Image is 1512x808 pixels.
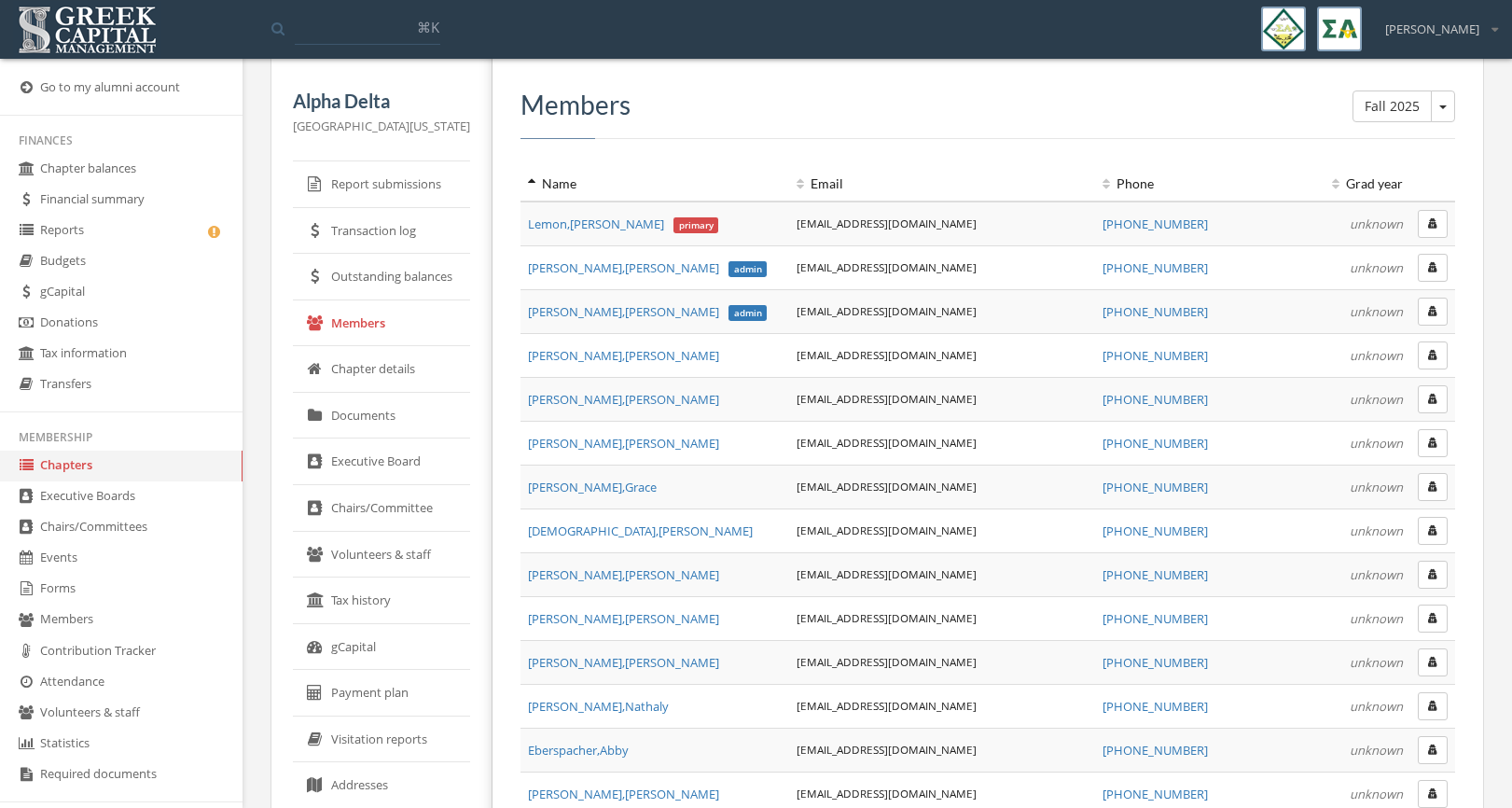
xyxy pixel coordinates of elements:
a: Volunteers & staff [293,532,470,578]
a: [PHONE_NUMBER] [1103,435,1208,452]
a: [PHONE_NUMBER] [1103,303,1208,320]
span: [PERSON_NAME] , Nathaly [528,698,669,715]
a: [PERSON_NAME],Grace [528,479,657,495]
a: [EMAIL_ADDRESS][DOMAIN_NAME] [797,742,977,757]
span: [PERSON_NAME] , [PERSON_NAME] [528,566,719,583]
a: [EMAIL_ADDRESS][DOMAIN_NAME] [797,303,977,318]
a: [PERSON_NAME],[PERSON_NAME] [528,786,719,802]
a: [PHONE_NUMBER] [1103,786,1208,802]
span: [PERSON_NAME] , [PERSON_NAME] [528,786,719,802]
a: [DEMOGRAPHIC_DATA],[PERSON_NAME] [528,522,753,539]
a: [PHONE_NUMBER] [1103,610,1208,627]
a: [EMAIL_ADDRESS][DOMAIN_NAME] [797,435,977,450]
a: [PHONE_NUMBER] [1103,566,1208,583]
a: Chairs/Committee [293,485,470,532]
a: [EMAIL_ADDRESS][DOMAIN_NAME] [797,610,977,625]
em: unknown [1350,654,1403,671]
a: Lemon,[PERSON_NAME]primary [528,216,718,232]
th: Phone [1095,167,1275,202]
a: Executive Board [293,439,470,485]
a: gCapital [293,624,470,671]
a: [PHONE_NUMBER] [1103,391,1208,408]
h3: Members [520,91,1455,119]
a: Members [293,300,470,347]
a: [EMAIL_ADDRESS][DOMAIN_NAME] [797,698,977,713]
a: Chapter details [293,346,470,393]
a: [PERSON_NAME],[PERSON_NAME]admin [528,303,767,320]
a: [EMAIL_ADDRESS][DOMAIN_NAME] [797,216,977,230]
em: unknown [1350,216,1403,232]
em: unknown [1350,522,1403,539]
em: unknown [1350,786,1403,802]
a: [EMAIL_ADDRESS][DOMAIN_NAME] [797,654,977,669]
a: [PHONE_NUMBER] [1103,742,1208,759]
em: unknown [1350,479,1403,495]
em: unknown [1350,742,1403,759]
span: Eberspacher , Abby [528,742,629,759]
a: [PERSON_NAME],[PERSON_NAME] [528,347,719,364]
a: Eberspacher,Abby [528,742,629,759]
a: [PHONE_NUMBER] [1103,654,1208,671]
span: [PERSON_NAME] , [PERSON_NAME] [528,435,719,452]
a: [PERSON_NAME],[PERSON_NAME]admin [528,259,767,276]
a: Tax history [293,578,470,624]
h5: Alpha Delta [293,91,470,111]
a: [EMAIL_ADDRESS][DOMAIN_NAME] [797,566,977,581]
a: [PERSON_NAME],Nathaly [528,698,669,715]
a: [EMAIL_ADDRESS][DOMAIN_NAME] [797,479,977,494]
em: unknown [1350,566,1403,583]
a: [PHONE_NUMBER] [1103,259,1208,276]
span: [PERSON_NAME] , [PERSON_NAME] [528,259,767,276]
span: [PERSON_NAME] , [PERSON_NAME] [528,391,719,408]
span: ⌘K [417,18,439,36]
div: [PERSON_NAME] [1373,7,1498,38]
a: Outstanding balances [293,254,470,300]
a: Payment plan [293,670,470,717]
em: unknown [1350,435,1403,452]
em: unknown [1350,259,1403,276]
a: Documents [293,393,470,439]
span: primary [673,217,719,234]
span: [PERSON_NAME] , [PERSON_NAME] [528,654,719,671]
th: Grad year [1275,167,1410,202]
a: [EMAIL_ADDRESS][DOMAIN_NAME] [797,347,977,362]
a: [EMAIL_ADDRESS][DOMAIN_NAME] [797,391,977,406]
a: [PHONE_NUMBER] [1103,216,1208,232]
span: [PERSON_NAME] , Grace [528,479,657,495]
p: [GEOGRAPHIC_DATA][US_STATE] [293,116,470,136]
span: Lemon , [PERSON_NAME] [528,216,718,232]
a: Report submissions [293,161,470,208]
a: Transaction log [293,208,470,255]
a: [PERSON_NAME],[PERSON_NAME] [528,566,719,583]
a: [PERSON_NAME],[PERSON_NAME] [528,610,719,627]
span: [PERSON_NAME] , [PERSON_NAME] [528,347,719,364]
span: admin [728,305,768,322]
a: [PERSON_NAME],[PERSON_NAME] [528,391,719,408]
th: Email [789,167,1095,202]
span: admin [728,261,768,278]
a: [EMAIL_ADDRESS][DOMAIN_NAME] [797,786,977,801]
em: unknown [1350,347,1403,364]
em: unknown [1350,698,1403,715]
span: [DEMOGRAPHIC_DATA] , [PERSON_NAME] [528,522,753,539]
a: Visitation reports [293,717,470,763]
span: [PERSON_NAME] [1385,21,1479,38]
em: unknown [1350,391,1403,408]
a: [PHONE_NUMBER] [1103,347,1208,364]
a: [PHONE_NUMBER] [1103,698,1208,715]
button: Fall 2025 [1431,91,1455,122]
a: [EMAIL_ADDRESS][DOMAIN_NAME] [797,259,977,274]
em: unknown [1350,303,1403,320]
a: [EMAIL_ADDRESS][DOMAIN_NAME] [797,522,977,537]
th: Name [520,167,789,202]
span: [PERSON_NAME] , [PERSON_NAME] [528,610,719,627]
a: [PHONE_NUMBER] [1103,522,1208,539]
em: unknown [1350,610,1403,627]
a: [PHONE_NUMBER] [1103,479,1208,495]
span: [PERSON_NAME] , [PERSON_NAME] [528,303,767,320]
a: [PERSON_NAME],[PERSON_NAME] [528,654,719,671]
button: Fall 2025 [1352,91,1432,122]
a: [PERSON_NAME],[PERSON_NAME] [528,435,719,452]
